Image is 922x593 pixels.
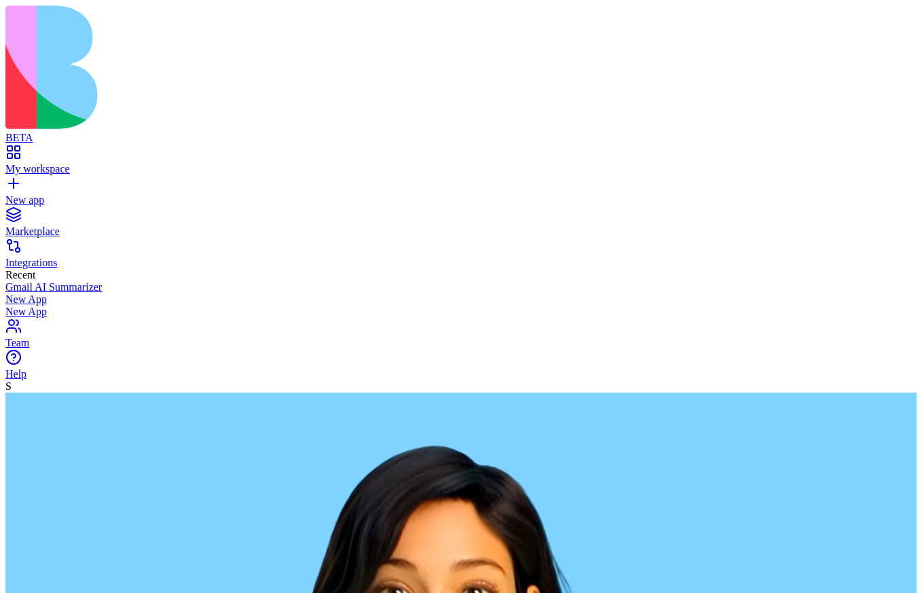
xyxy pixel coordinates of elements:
a: New app [5,182,917,206]
a: My workspace [5,151,917,175]
div: Team [5,337,917,349]
a: New App [5,306,917,318]
a: Gmail AI Summarizer [5,281,917,293]
a: BETA [5,120,917,144]
div: Marketplace [5,226,917,238]
span: Recent [5,269,35,281]
div: New app [5,194,917,206]
a: Help [5,356,917,380]
div: Integrations [5,257,917,269]
a: Team [5,325,917,349]
div: My workspace [5,163,917,175]
div: BETA [5,132,917,144]
a: Marketplace [5,213,917,238]
a: New App [5,293,917,306]
a: Integrations [5,245,917,269]
div: Help [5,368,917,380]
img: logo [5,5,551,129]
span: S [5,380,12,392]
